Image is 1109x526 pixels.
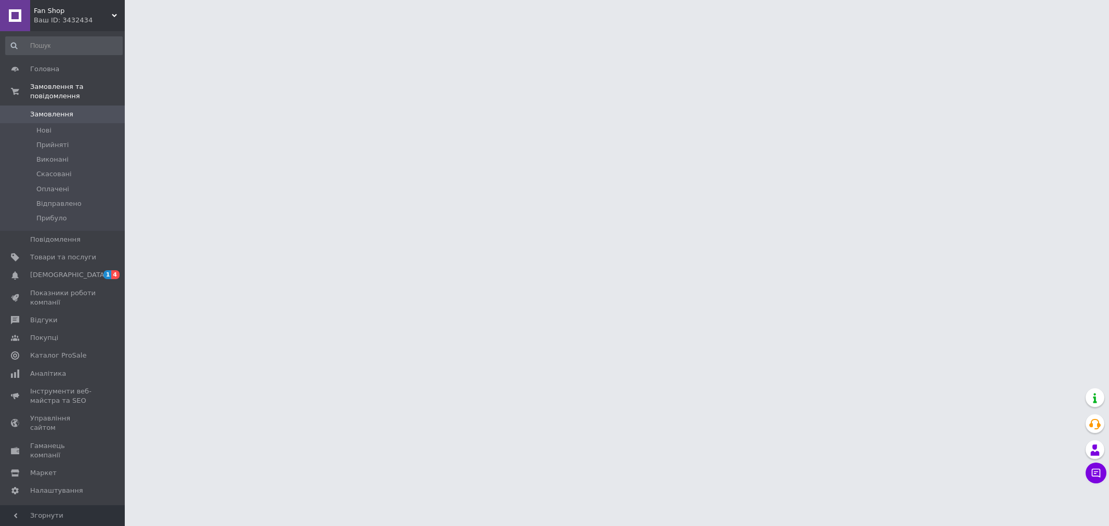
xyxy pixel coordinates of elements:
[1086,463,1106,483] button: Чат з покупцем
[30,110,73,119] span: Замовлення
[36,169,72,179] span: Скасовані
[30,253,96,262] span: Товари та послуги
[103,270,112,279] span: 1
[30,288,96,307] span: Показники роботи компанії
[30,315,57,325] span: Відгуки
[111,270,120,279] span: 4
[30,333,58,343] span: Покупці
[30,82,125,101] span: Замовлення та повідомлення
[30,369,66,378] span: Аналітика
[36,214,67,223] span: Прибуло
[30,468,57,478] span: Маркет
[30,64,59,74] span: Головна
[30,235,81,244] span: Повідомлення
[30,414,96,432] span: Управління сайтом
[30,441,96,460] span: Гаманець компанії
[30,270,107,280] span: [DEMOGRAPHIC_DATA]
[30,387,96,405] span: Інструменти веб-майстра та SEO
[36,155,69,164] span: Виконані
[30,486,83,495] span: Налаштування
[36,140,69,150] span: Прийняті
[36,126,51,135] span: Нові
[34,6,112,16] span: Fan Shop
[5,36,123,55] input: Пошук
[36,185,69,194] span: Оплачені
[34,16,125,25] div: Ваш ID: 3432434
[30,351,86,360] span: Каталог ProSale
[36,199,82,208] span: Відправлено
